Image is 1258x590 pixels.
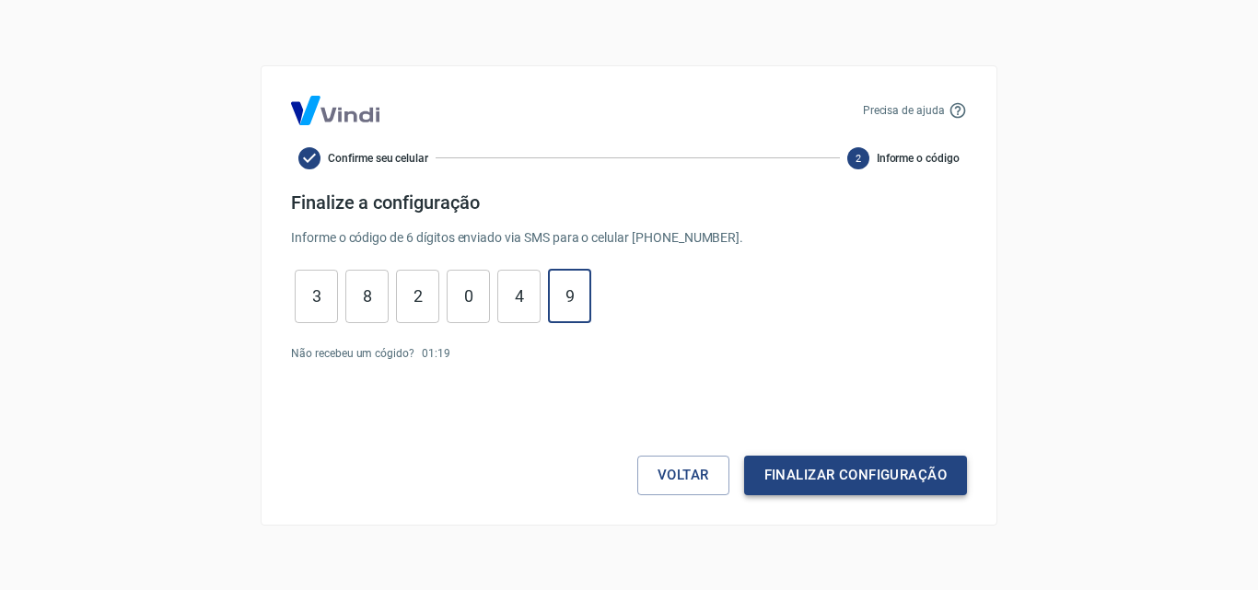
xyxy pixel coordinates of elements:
text: 2 [856,152,861,164]
button: Voltar [637,456,729,494]
button: Finalizar configuração [744,456,967,494]
p: 01 : 19 [422,345,450,362]
p: Precisa de ajuda [863,102,945,119]
p: Não recebeu um cógido? [291,345,414,362]
span: Informe o código [877,150,960,167]
p: Informe o código de 6 dígitos enviado via SMS para o celular [PHONE_NUMBER] . [291,228,967,248]
h4: Finalize a configuração [291,191,967,214]
img: Logo Vind [291,96,379,125]
span: Confirme seu celular [328,150,428,167]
